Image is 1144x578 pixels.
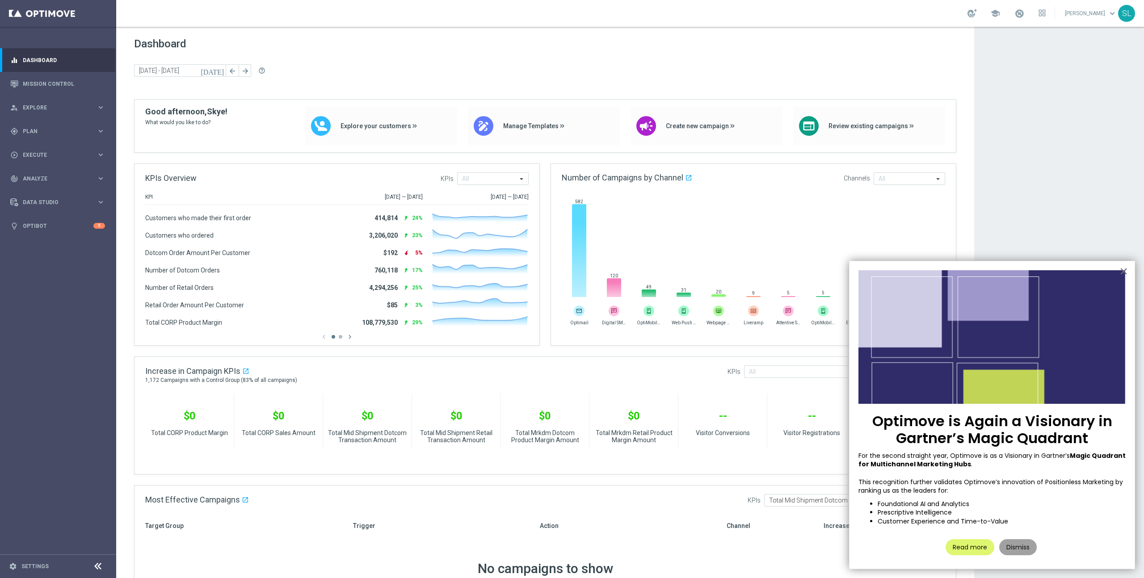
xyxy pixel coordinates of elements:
button: Dismiss [999,539,1037,555]
span: school [990,8,1000,18]
a: Settings [21,564,49,569]
span: Execute [23,152,97,158]
span: For the second straight year, Optimove is as a Visionary in Gartner’s [858,451,1070,460]
i: keyboard_arrow_right [97,151,105,159]
i: gps_fixed [10,127,18,135]
li: Foundational AI and Analytics [878,500,1126,509]
i: person_search [10,104,18,112]
a: Mission Control [23,72,105,96]
i: lightbulb [10,222,18,230]
i: keyboard_arrow_right [97,198,105,206]
i: keyboard_arrow_right [97,103,105,112]
div: 5 [93,223,105,229]
div: Analyze [10,175,97,183]
i: keyboard_arrow_right [97,174,105,183]
p: Optimove is Again a Visionary in Gartner’s Magic Quadrant [858,413,1126,447]
li: Customer Experience and Time-to-Value [878,517,1126,526]
i: equalizer [10,56,18,64]
span: Data Studio [23,200,97,205]
div: Plan [10,127,97,135]
div: Optibot [10,214,105,238]
div: Execute [10,151,97,159]
div: Mission Control [10,72,105,96]
strong: Magic Quadrant for Multichannel Marketing Hubs [858,451,1127,469]
button: Read more [946,539,994,555]
span: . [971,460,972,469]
i: play_circle_outline [10,151,18,159]
div: Explore [10,104,97,112]
div: Data Studio [10,198,97,206]
a: [PERSON_NAME] [1064,7,1118,20]
div: Dashboard [10,48,105,72]
a: Optibot [23,214,93,238]
span: Analyze [23,176,97,181]
i: track_changes [10,175,18,183]
div: SL [1118,5,1135,22]
span: keyboard_arrow_down [1107,8,1117,18]
button: Close [1119,264,1128,278]
span: Plan [23,129,97,134]
li: Prescriptive Intelligence [878,508,1126,517]
i: keyboard_arrow_right [97,127,105,135]
i: settings [9,562,17,570]
a: Dashboard [23,48,105,72]
p: This recognition further validates Optimove’s innovation of Positionless Marketing by ranking us ... [858,478,1126,495]
span: Explore [23,105,97,110]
